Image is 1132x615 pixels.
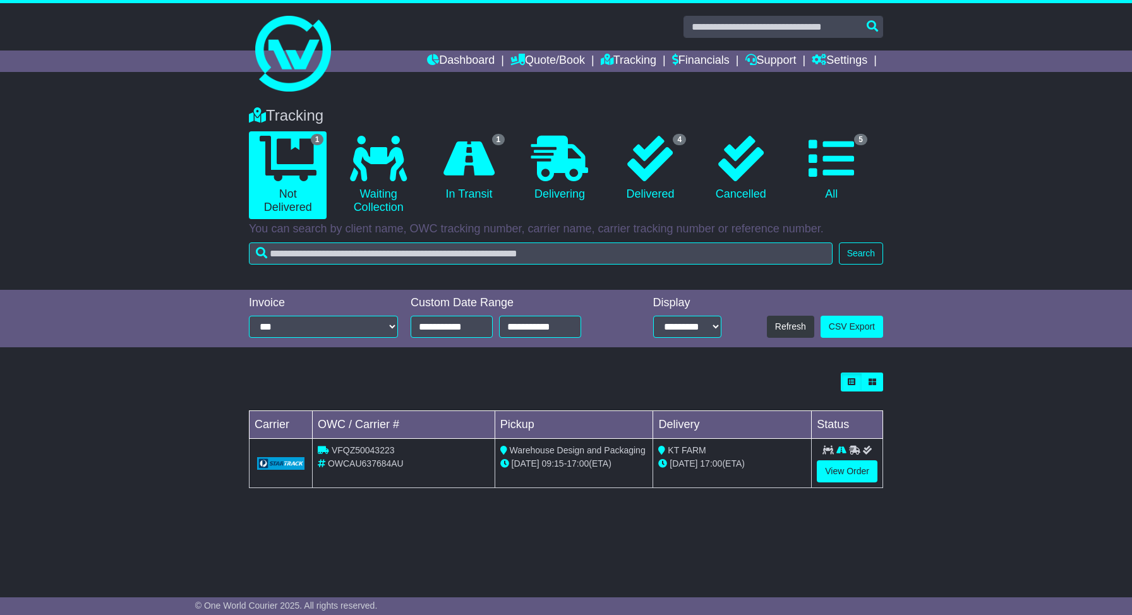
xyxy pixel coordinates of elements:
[521,131,598,206] a: Delivering
[512,458,539,469] span: [DATE]
[339,131,417,219] a: Waiting Collection
[257,457,304,470] img: GetCarrierServiceLogo
[430,131,508,206] a: 1 In Transit
[313,411,495,439] td: OWC / Carrier #
[542,458,564,469] span: 09:15
[668,445,706,455] span: KT FARM
[250,411,313,439] td: Carrier
[672,51,730,72] a: Financials
[745,51,797,72] a: Support
[767,316,814,338] button: Refresh
[854,134,867,145] span: 5
[653,296,721,310] div: Display
[243,107,889,125] div: Tracking
[817,460,877,482] a: View Order
[793,131,870,206] a: 5 All
[195,600,378,611] span: © One World Courier 2025. All rights reserved.
[702,131,780,206] a: Cancelled
[510,51,585,72] a: Quote/Book
[492,134,505,145] span: 1
[673,134,686,145] span: 4
[670,458,697,469] span: [DATE]
[510,445,646,455] span: Warehouse Design and Packaging
[249,131,327,219] a: 1 Not Delivered
[500,457,648,470] div: - (ETA)
[249,222,883,236] p: You can search by client name, OWC tracking number, carrier name, carrier tracking number or refe...
[601,51,656,72] a: Tracking
[812,411,883,439] td: Status
[332,445,395,455] span: VFQZ50043223
[700,458,722,469] span: 17:00
[411,296,613,310] div: Custom Date Range
[249,296,398,310] div: Invoice
[812,51,867,72] a: Settings
[821,316,883,338] a: CSV Export
[839,242,883,265] button: Search
[311,134,324,145] span: 1
[611,131,689,206] a: 4 Delivered
[328,458,404,469] span: OWCAU637684AU
[427,51,495,72] a: Dashboard
[658,457,806,470] div: (ETA)
[495,411,653,439] td: Pickup
[567,458,589,469] span: 17:00
[653,411,812,439] td: Delivery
